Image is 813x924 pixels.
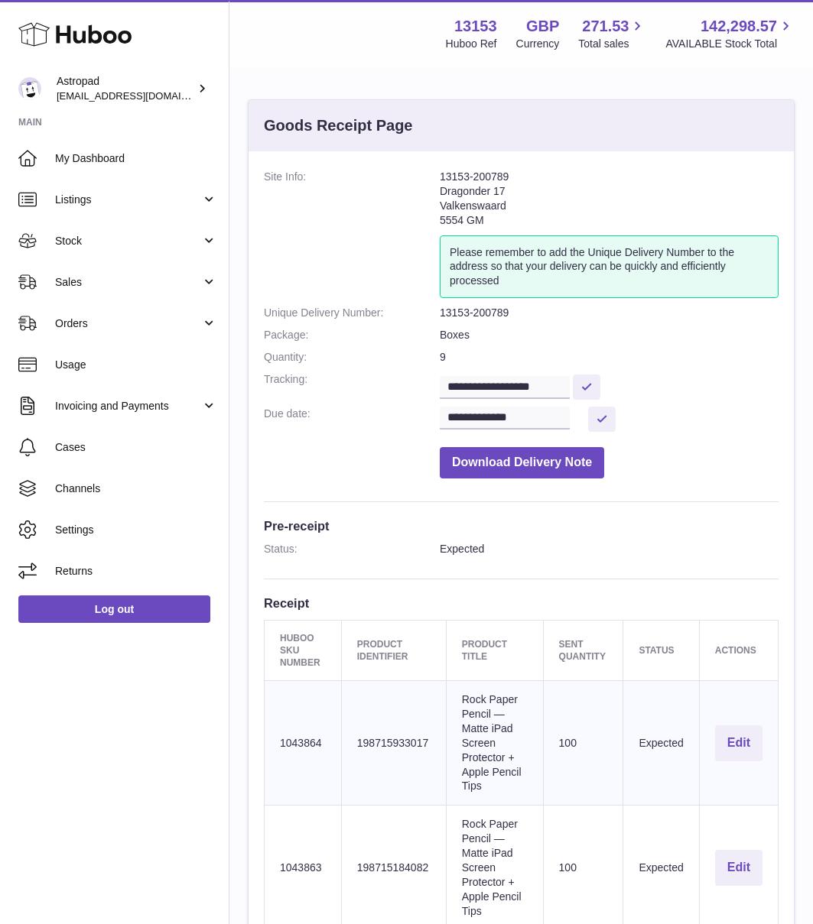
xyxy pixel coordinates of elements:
[264,170,440,298] dt: Site Info:
[699,620,778,681] th: Actions
[341,681,446,806] td: 198715933017
[264,517,779,534] h3: Pre-receipt
[578,37,646,51] span: Total sales
[55,193,201,207] span: Listings
[665,37,795,51] span: AVAILABLE Stock Total
[55,275,201,290] span: Sales
[715,725,763,761] button: Edit
[264,328,440,342] dt: Package:
[55,234,201,248] span: Stock
[446,37,497,51] div: Huboo Ref
[440,447,604,478] button: Download Delivery Note
[55,440,217,455] span: Cases
[516,37,560,51] div: Currency
[440,542,779,556] dd: Expected
[55,481,217,496] span: Channels
[526,16,559,37] strong: GBP
[265,620,342,681] th: Huboo SKU Number
[701,16,777,37] span: 142,298.57
[264,372,440,399] dt: Tracking:
[264,115,413,136] h3: Goods Receipt Page
[265,681,342,806] td: 1043864
[55,523,217,537] span: Settings
[440,306,779,320] dd: 13153-200789
[55,399,201,413] span: Invoicing and Payments
[440,235,779,299] div: Please remember to add the Unique Delivery Number to the address so that your delivery can be qui...
[440,350,779,365] dd: 9
[55,316,201,331] span: Orders
[264,350,440,365] dt: Quantity:
[440,328,779,342] dd: Boxes
[623,681,699,806] td: Expected
[57,74,194,103] div: Astropad
[264,542,440,556] dt: Status:
[264,306,440,320] dt: Unique Delivery Number:
[454,16,497,37] strong: 13153
[715,850,763,886] button: Edit
[55,564,217,579] span: Returns
[440,170,779,235] address: 13153-200789 Dragonder 17 Valkenswaard 5554 GM
[55,151,217,166] span: My Dashboard
[665,16,795,51] a: 142,298.57 AVAILABLE Stock Total
[264,595,779,611] h3: Receipt
[264,407,440,432] dt: Due date:
[543,681,623,806] td: 100
[446,620,543,681] th: Product title
[582,16,629,37] span: 271.53
[543,620,623,681] th: Sent Quantity
[18,595,210,623] a: Log out
[578,16,646,51] a: 271.53 Total sales
[341,620,446,681] th: Product Identifier
[57,89,225,102] span: [EMAIL_ADDRESS][DOMAIN_NAME]
[623,620,699,681] th: Status
[18,77,41,100] img: matt@astropad.com
[55,358,217,372] span: Usage
[446,681,543,806] td: Rock Paper Pencil — Matte iPad Screen Protector + Apple Pencil Tips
